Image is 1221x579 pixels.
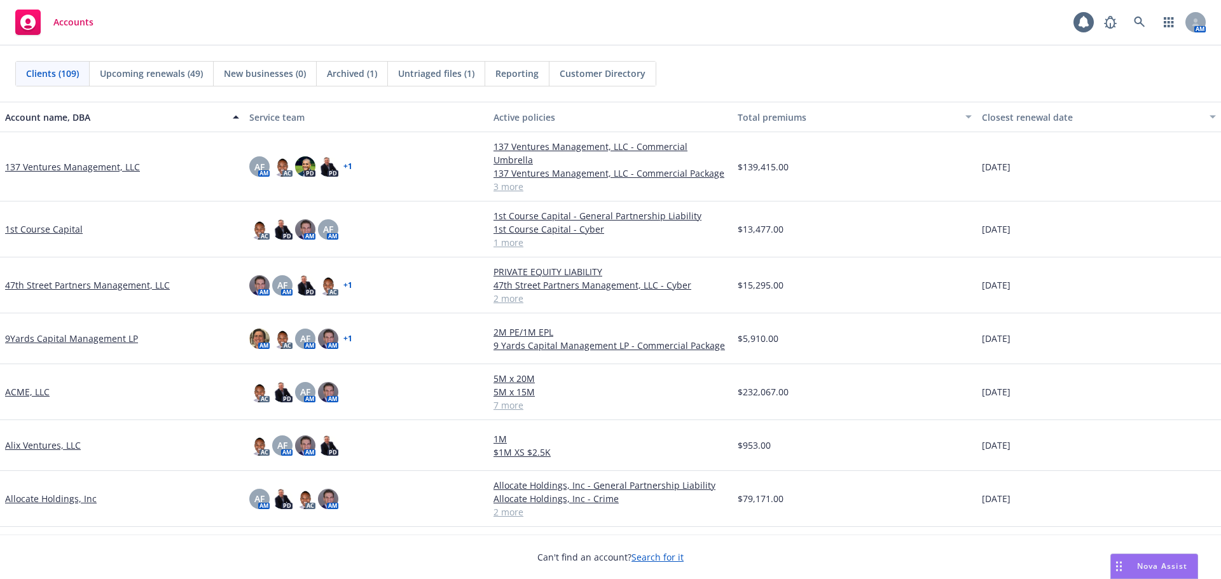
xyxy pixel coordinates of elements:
[493,398,728,412] a: 7 more
[493,111,728,124] div: Active policies
[493,479,728,492] a: Allocate Holdings, Inc - General Partnership Liability
[493,432,728,446] a: 1M
[982,278,1011,292] span: [DATE]
[982,332,1011,345] span: [DATE]
[272,489,293,509] img: photo
[982,385,1011,398] span: [DATE]
[493,292,728,305] a: 2 more
[982,439,1011,452] span: [DATE]
[5,492,97,505] a: Allocate Holdings, Inc
[277,278,287,292] span: AF
[738,332,778,345] span: $5,910.00
[295,156,315,177] img: photo
[300,385,310,398] span: AF
[982,222,1011,236] span: [DATE]
[493,265,728,278] a: PRIVATE EQUITY LIABILITY
[318,489,338,509] img: photo
[5,111,225,124] div: Account name, DBA
[738,492,783,505] span: $79,171.00
[5,278,170,292] a: 47th Street Partners Management, LLC
[738,222,783,236] span: $13,477.00
[5,160,140,174] a: 137 Ventures Management, LLC
[327,67,377,80] span: Archived (1)
[493,209,728,222] a: 1st Course Capital - General Partnership Liability
[493,505,728,519] a: 2 more
[295,219,315,240] img: photo
[1137,561,1187,571] span: Nova Assist
[738,385,789,398] span: $232,067.00
[272,382,293,402] img: photo
[318,435,338,456] img: photo
[495,67,539,80] span: Reporting
[738,160,789,174] span: $139,415.00
[398,67,474,80] span: Untriaged files (1)
[1127,10,1152,35] a: Search
[982,160,1011,174] span: [DATE]
[249,275,270,296] img: photo
[318,382,338,402] img: photo
[560,67,645,80] span: Customer Directory
[493,278,728,292] a: 47th Street Partners Management, LLC - Cyber
[493,222,728,236] a: 1st Course Capital - Cyber
[977,102,1221,132] button: Closest renewal date
[272,329,293,349] img: photo
[738,111,958,124] div: Total premiums
[295,435,315,456] img: photo
[1111,554,1127,578] div: Drag to move
[318,275,338,296] img: photo
[244,102,488,132] button: Service team
[277,439,287,452] span: AF
[1156,10,1182,35] a: Switch app
[631,551,684,563] a: Search for it
[982,111,1202,124] div: Closest renewal date
[493,446,728,459] a: $1M XS $2.5K
[493,372,728,385] a: 5M x 20M
[295,275,315,296] img: photo
[100,67,203,80] span: Upcoming renewals (49)
[5,385,50,398] a: ACME, LLC
[254,160,265,174] span: AF
[295,489,315,509] img: photo
[738,278,783,292] span: $15,295.00
[5,439,81,452] a: Alix Ventures, LLC
[10,4,99,40] a: Accounts
[493,167,728,180] a: 137 Ventures Management, LLC - Commercial Package
[493,325,728,339] a: 2M PE/1M EPL
[53,17,93,27] span: Accounts
[254,492,265,505] span: AF
[1110,554,1198,579] button: Nova Assist
[493,140,728,167] a: 137 Ventures Management, LLC - Commercial Umbrella
[537,550,684,564] span: Can't find an account?
[249,382,270,402] img: photo
[272,219,293,240] img: photo
[982,492,1011,505] span: [DATE]
[493,236,728,249] a: 1 more
[249,329,270,349] img: photo
[272,156,293,177] img: photo
[323,222,333,236] span: AF
[343,282,352,289] a: + 1
[488,102,733,132] button: Active policies
[493,492,728,505] a: Allocate Holdings, Inc - Crime
[318,156,338,177] img: photo
[5,332,138,345] a: 9Yards Capital Management LP
[738,439,771,452] span: $953.00
[493,180,728,193] a: 3 more
[5,222,83,236] a: 1st Course Capital
[318,329,338,349] img: photo
[249,219,270,240] img: photo
[493,339,728,352] a: 9 Yards Capital Management LP - Commercial Package
[224,67,306,80] span: New businesses (0)
[249,111,483,124] div: Service team
[493,385,728,398] a: 5M x 15M
[26,67,79,80] span: Clients (109)
[300,332,310,345] span: AF
[733,102,977,132] button: Total premiums
[343,335,352,343] a: + 1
